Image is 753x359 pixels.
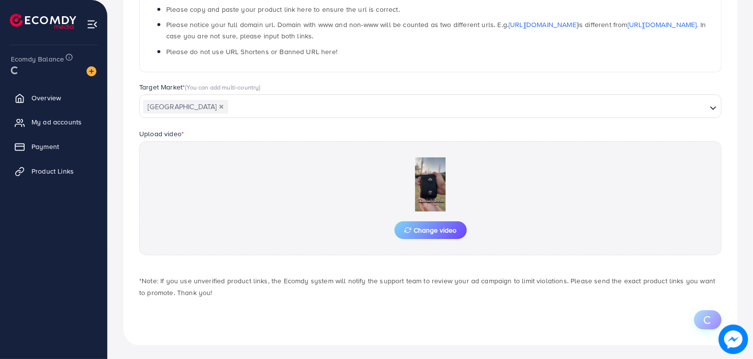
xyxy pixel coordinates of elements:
span: Overview [31,93,61,103]
a: Product Links [7,161,100,181]
a: My ad accounts [7,112,100,132]
span: Ecomdy Balance [11,54,64,64]
span: Please do not use URL Shortens or Banned URL here! [166,47,337,57]
div: Search for option [139,94,722,118]
a: Overview [7,88,100,108]
span: Please copy and paste your product link here to ensure the url is correct. [166,4,400,14]
button: Deselect Pakistan [219,104,224,109]
span: My ad accounts [31,117,82,127]
label: Target Market [139,82,261,92]
img: image [87,66,96,76]
img: logo [10,14,76,29]
input: Search for option [229,99,706,115]
span: [GEOGRAPHIC_DATA] [143,100,228,114]
img: image [719,325,748,354]
a: [URL][DOMAIN_NAME] [628,20,697,30]
label: Upload video [139,129,184,139]
span: Payment [31,142,59,151]
span: Change video [404,227,457,234]
img: menu [87,19,98,30]
p: *Note: If you use unverified product links, the Ecomdy system will notify the support team to rev... [139,275,722,299]
span: (You can add multi-country) [185,83,260,91]
a: [URL][DOMAIN_NAME] [509,20,578,30]
button: Change video [394,221,467,239]
img: Preview Image [381,157,480,211]
a: Payment [7,137,100,156]
span: Product Links [31,166,74,176]
span: Please notice your full domain url. Domain with www and non-www will be counted as two different ... [166,20,706,41]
